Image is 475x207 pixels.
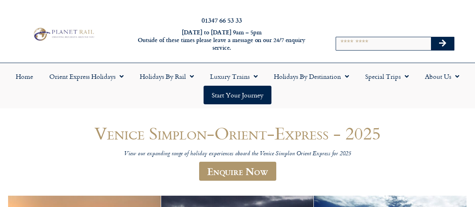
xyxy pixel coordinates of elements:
p: View our expanding range of holiday experiences aboard the Venice Simplon Orient Express for 2025 [44,150,431,158]
a: Orient Express Holidays [41,67,132,86]
button: Search [431,37,454,50]
a: Holidays by Destination [266,67,357,86]
a: 01347 66 53 33 [202,15,242,25]
a: Start your Journey [204,86,271,104]
a: Holidays by Rail [132,67,202,86]
img: Planet Rail Train Holidays Logo [31,26,96,42]
a: Luxury Trains [202,67,266,86]
a: Home [8,67,41,86]
a: About Us [417,67,467,86]
a: Special Trips [357,67,417,86]
h1: Venice Simplon-Orient-Express - 2025 [44,124,431,143]
a: Enquire Now [199,162,276,181]
nav: Menu [4,67,471,104]
h6: [DATE] to [DATE] 9am – 5pm Outside of these times please leave a message on our 24/7 enquiry serv... [129,29,315,51]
